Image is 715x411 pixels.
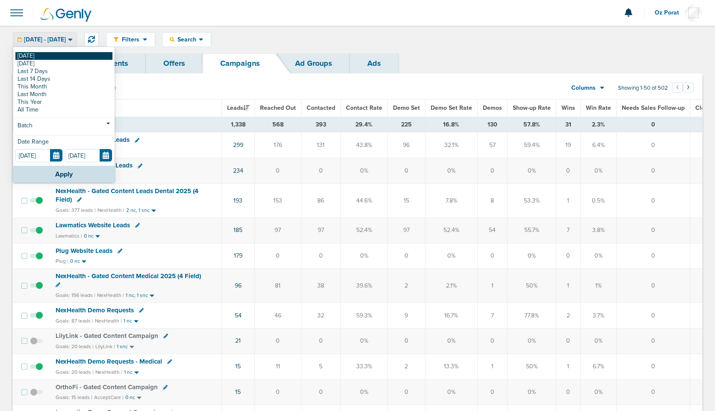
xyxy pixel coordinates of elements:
[301,217,340,243] td: 97
[56,383,158,391] span: OrthoFi - Gated Content Campaign
[301,354,340,379] td: 5
[556,328,580,354] td: 0
[672,83,694,94] ul: Pagination
[616,243,690,269] td: 0
[235,282,242,289] a: 96
[15,83,112,91] a: This Month
[15,52,112,60] a: [DATE]
[233,167,243,174] a: 234
[346,104,382,112] span: Contact Rate
[56,258,68,264] small: Plug |
[254,328,301,354] td: 0
[56,318,93,324] small: Goals: 87 leads |
[254,354,301,379] td: 11
[126,207,150,214] small: 2 nc, 1 snc
[507,132,556,158] td: 59.4%
[477,217,507,243] td: 54
[477,117,507,132] td: 130
[340,158,387,184] td: 0%
[616,302,690,328] td: 0
[561,104,575,112] span: Wins
[580,269,616,302] td: 1%
[387,269,425,302] td: 2
[507,117,556,132] td: 57.8%
[56,306,134,314] span: NexHealth Demo Requests
[387,328,425,354] td: 0
[616,158,690,184] td: 0
[340,117,387,132] td: 29.4%
[571,84,596,92] span: Columns
[301,117,340,132] td: 393
[425,302,477,328] td: 16.7%
[477,158,507,184] td: 0
[56,358,162,365] span: NexHealth Demo Requests - Medical
[56,207,96,214] small: Goals: 377 leads |
[616,217,690,243] td: 0
[340,243,387,269] td: 0%
[425,269,477,302] td: 2.1%
[95,318,122,324] small: NexHealth |
[387,158,425,184] td: 0
[387,379,425,405] td: 0
[477,328,507,354] td: 0
[580,132,616,158] td: 6.4%
[56,292,95,299] small: Goals: 156 leads |
[616,328,690,354] td: 0
[227,104,249,112] span: Leads
[15,121,112,132] a: Batch
[513,104,551,112] span: Show-up Rate
[477,302,507,328] td: 7
[616,354,690,379] td: 0
[507,379,556,405] td: 0%
[556,243,580,269] td: 0
[425,117,477,132] td: 16.8%
[118,36,143,43] span: Filters
[477,379,507,405] td: 0
[41,8,92,22] img: Genly
[235,388,241,396] a: 15
[340,184,387,217] td: 44.6%
[507,269,556,302] td: 50%
[580,379,616,405] td: 0%
[124,318,132,324] small: 1 nc
[254,184,301,217] td: 153
[340,269,387,302] td: 39.6%
[15,98,112,106] a: This Year
[117,343,128,350] small: 1 snc
[340,379,387,405] td: 0%
[580,184,616,217] td: 0.5%
[477,132,507,158] td: 57
[477,269,507,302] td: 1
[483,104,502,112] span: Demos
[425,379,477,405] td: 0%
[307,104,335,112] span: Contacted
[94,394,124,400] small: AcceptCare |
[95,369,122,375] small: NexHealth |
[556,302,580,328] td: 2
[340,217,387,243] td: 52.4%
[580,328,616,354] td: 0%
[340,132,387,158] td: 43.8%
[556,158,580,184] td: 0
[254,269,301,302] td: 81
[56,187,198,203] span: NexHealth - Gated Content Leads Dental 2025 (4 Field)
[556,132,580,158] td: 19
[301,184,340,217] td: 86
[340,328,387,354] td: 0%
[387,302,425,328] td: 9
[301,328,340,354] td: 0
[586,104,611,112] span: Win Rate
[95,343,115,349] small: LilyLink |
[616,184,690,217] td: 0
[507,354,556,379] td: 50%
[50,117,222,132] td: TOTALS ( )
[24,37,66,43] span: [DATE] - [DATE]
[97,292,124,298] small: NexHealth |
[235,337,241,344] a: 21
[616,379,690,405] td: 0
[387,354,425,379] td: 2
[301,158,340,184] td: 0
[235,363,241,370] a: 15
[477,354,507,379] td: 1
[616,132,690,158] td: 0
